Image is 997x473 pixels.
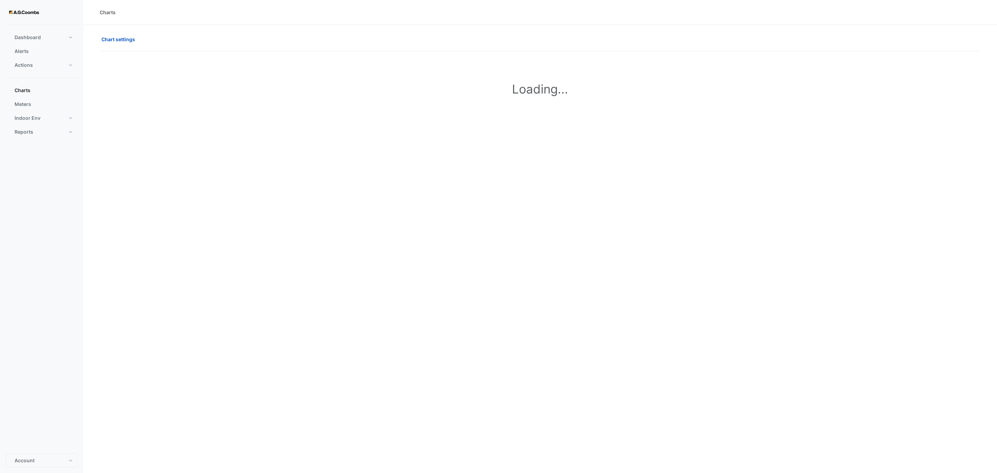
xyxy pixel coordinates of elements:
span: Dashboard [15,34,41,41]
h1: Loading... [115,82,965,96]
span: Reports [15,128,33,135]
span: Indoor Env [15,115,41,122]
button: Meters [6,97,78,111]
span: Meters [15,101,31,108]
span: Alerts [15,48,29,55]
button: Chart settings [100,33,140,45]
span: Account [15,457,35,464]
button: Charts [6,83,78,97]
button: Account [6,454,78,467]
button: Actions [6,58,78,72]
div: Charts [100,9,116,16]
button: Alerts [6,44,78,58]
span: Actions [15,62,33,69]
button: Reports [6,125,78,139]
span: Charts [15,87,30,94]
span: Chart settings [101,36,135,43]
button: Indoor Env [6,111,78,125]
button: Dashboard [6,30,78,44]
img: Company Logo [8,6,39,19]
